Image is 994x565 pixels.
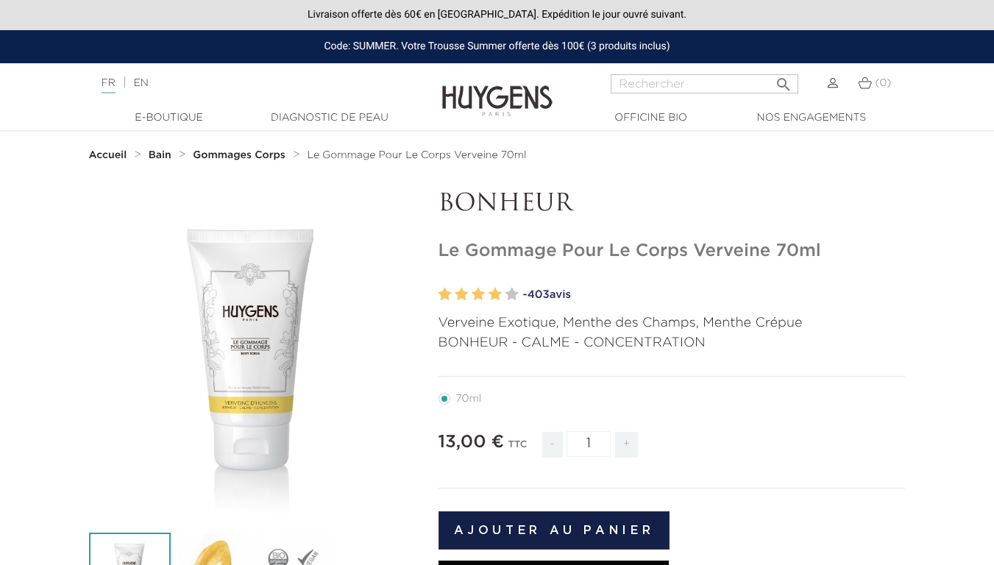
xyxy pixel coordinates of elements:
[89,150,127,160] strong: Accueil
[149,150,171,160] strong: Bain
[615,432,639,458] span: +
[472,284,485,305] label: 3
[307,149,526,161] a: Le Gommage Pour Le Corps Verveine 70ml
[439,333,906,353] p: BONHEUR - CALME - CONCENTRATION
[439,511,670,550] button: Ajouter au panier
[542,432,563,458] span: -
[611,74,798,93] input: Rechercher
[578,110,725,126] a: Officine Bio
[102,78,116,93] a: FR
[94,74,403,92] div: |
[567,431,611,457] input: Quantité
[439,191,906,218] p: BONHEUR
[193,149,288,161] a: Gommages Corps
[89,149,130,161] a: Accueil
[455,284,468,305] label: 2
[439,313,906,333] p: Verveine Exotique, Menthe des Champs, Menthe Crépue
[149,149,175,161] a: Bain
[193,150,285,160] strong: Gommages Corps
[528,289,550,300] span: 403
[875,78,891,88] span: (0)
[508,429,527,469] div: TTC
[770,70,797,90] button: 
[523,284,906,306] a: -403avis
[442,62,553,118] img: Huygens
[505,284,519,305] label: 5
[307,150,526,160] span: Le Gommage Pour Le Corps Verveine 70ml
[256,110,403,126] a: Diagnostic de peau
[439,393,500,405] label: 70ml
[439,433,505,451] span: 13,00 €
[489,284,502,305] label: 4
[96,110,243,126] a: E-Boutique
[439,284,452,305] label: 1
[775,71,792,89] i: 
[738,110,885,126] a: Nos engagements
[133,78,148,88] a: EN
[439,241,906,262] h1: Le Gommage Pour Le Corps Verveine 70ml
